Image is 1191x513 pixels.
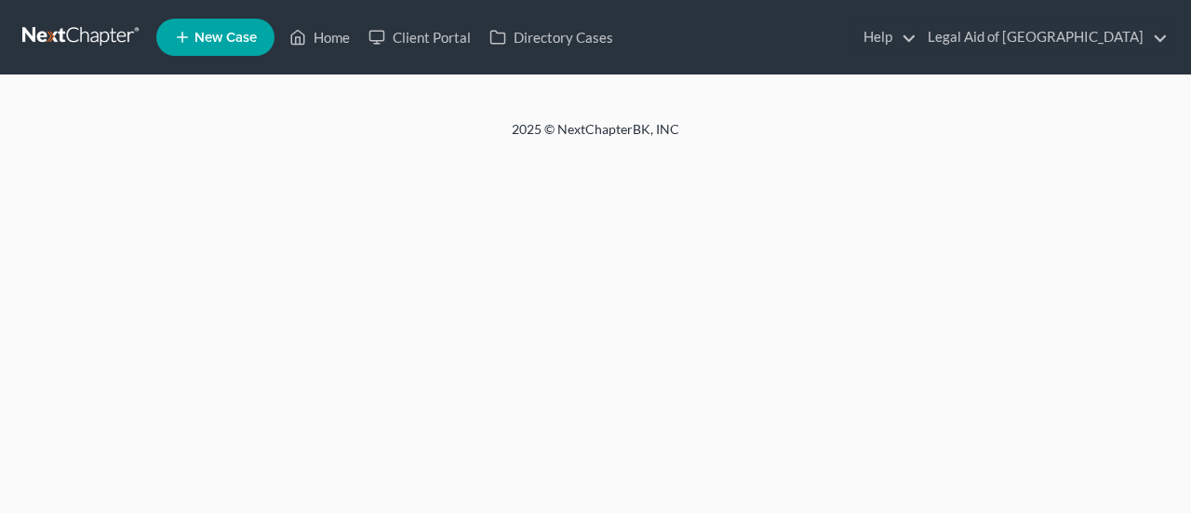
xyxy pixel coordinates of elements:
a: Directory Cases [480,20,622,54]
new-legal-case-button: New Case [156,19,274,56]
a: Home [280,20,359,54]
a: Client Portal [359,20,480,54]
a: Legal Aid of [GEOGRAPHIC_DATA] [918,20,1168,54]
a: Help [854,20,917,54]
div: 2025 © NextChapterBK, INC [65,120,1126,154]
